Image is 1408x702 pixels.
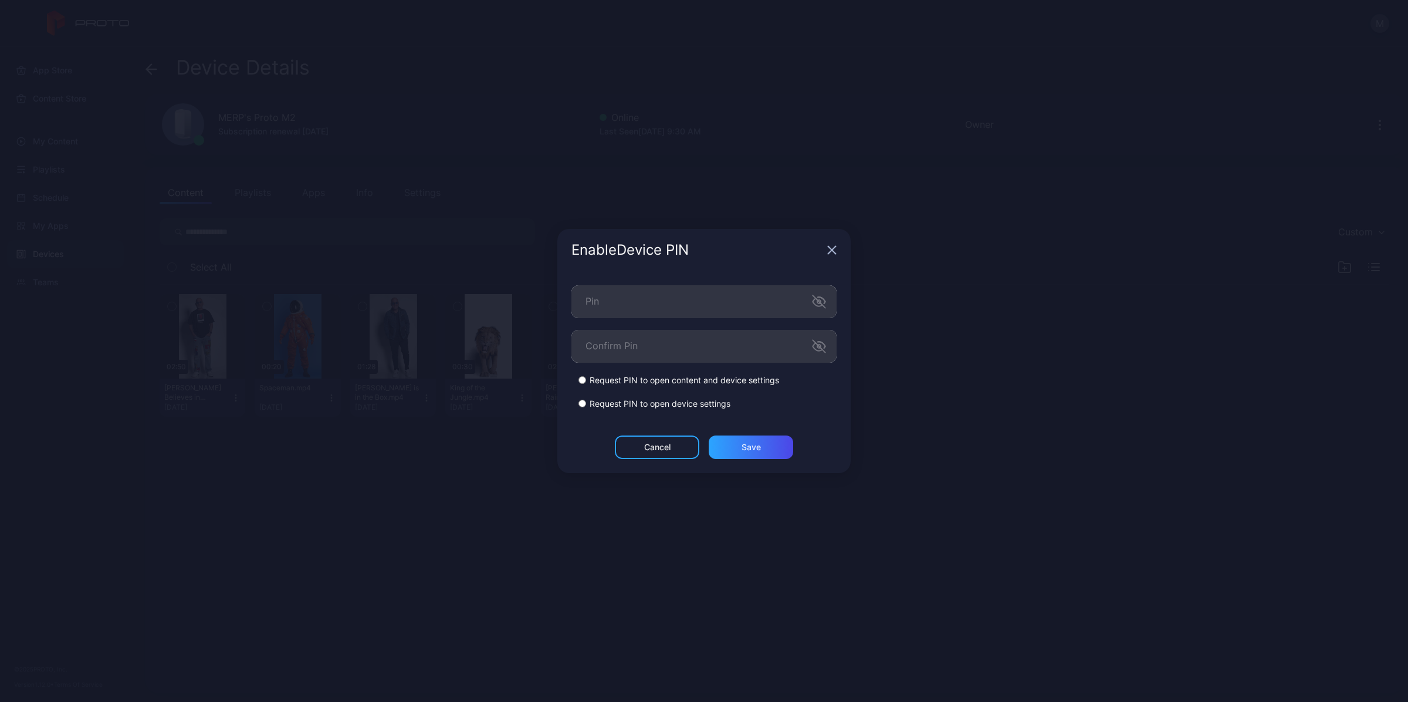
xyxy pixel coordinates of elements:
label: Request PIN to open content and device settings [590,374,779,386]
button: Confirm Pin [812,339,826,353]
div: Save [742,443,761,452]
label: Request PIN to open device settings [590,398,730,410]
input: Confirm Pin [571,330,837,363]
button: Cancel [615,436,699,459]
button: Save [709,436,793,459]
div: Enable Device PIN [571,243,823,257]
button: Pin [812,295,826,309]
input: Pin [571,285,837,318]
div: Cancel [644,443,671,452]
